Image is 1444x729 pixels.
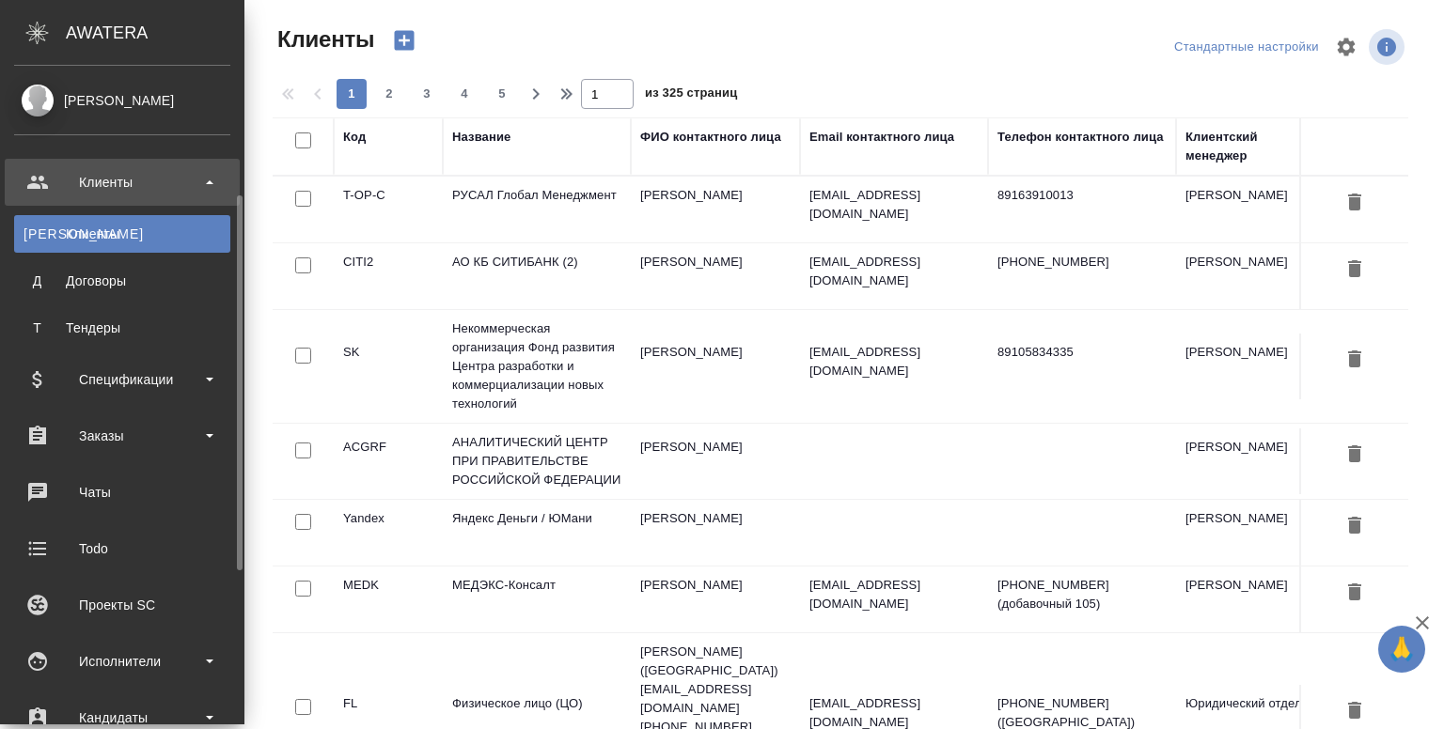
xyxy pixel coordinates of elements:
div: ФИО контактного лица [640,128,781,147]
p: [EMAIL_ADDRESS][DOMAIN_NAME] [809,253,979,290]
button: Удалить [1339,186,1371,221]
div: AWATERA [66,14,244,52]
div: Todo [14,535,230,563]
button: 3 [412,79,442,109]
td: [PERSON_NAME] [1176,428,1326,494]
div: Клиентский менеджер [1185,128,1317,165]
div: Название [452,128,510,147]
p: [EMAIL_ADDRESS][DOMAIN_NAME] [809,186,979,224]
td: T-OP-C [334,177,443,242]
button: Удалить [1339,253,1371,287]
div: Телефон контактного лица [997,128,1164,147]
td: Yandex [334,500,443,566]
td: Яндекс Деньги / ЮМани [443,500,631,566]
span: 5 [487,85,517,103]
td: [PERSON_NAME] [1176,500,1326,566]
button: 🙏 [1378,626,1425,673]
td: [PERSON_NAME] [631,177,800,242]
div: split button [1169,33,1324,62]
a: [PERSON_NAME]Клиенты [14,215,230,253]
div: [PERSON_NAME] [14,90,230,111]
p: [EMAIL_ADDRESS][DOMAIN_NAME] [809,343,979,380]
p: 89105834335 [997,343,1167,362]
td: РУСАЛ Глобал Менеджмент [443,177,631,242]
button: 5 [487,79,517,109]
td: [PERSON_NAME] [631,428,800,494]
td: [PERSON_NAME] [631,566,800,632]
div: Спецификации [14,365,230,394]
button: Удалить [1339,576,1371,611]
button: Создать [382,24,427,56]
td: MEDK [334,566,443,632]
span: 2 [374,85,404,103]
span: Клиенты [273,24,374,54]
td: [PERSON_NAME] [1176,243,1326,309]
a: Todo [5,525,240,572]
div: Тендеры [24,318,221,337]
td: SK [334,333,443,399]
div: Email контактного лица [809,128,954,147]
p: [PHONE_NUMBER] (добавочный 105) [997,576,1167,613]
button: Удалить [1339,694,1371,729]
td: ACGRF [334,428,443,494]
button: 2 [374,79,404,109]
td: [PERSON_NAME] [631,500,800,566]
td: АО КБ СИТИБАНК (2) [443,243,631,309]
div: Клиенты [24,225,221,243]
div: Исполнители [14,647,230,675]
td: [PERSON_NAME] [1176,333,1326,399]
div: Клиенты [14,168,230,196]
td: МЕДЭКС-Консалт [443,566,631,632]
button: Удалить [1339,509,1371,544]
span: 4 [449,85,479,103]
span: 🙏 [1386,629,1418,669]
div: Чаты [14,478,230,506]
a: ТТендеры [14,309,230,347]
a: ДДоговоры [14,262,230,300]
td: [PERSON_NAME] [1176,566,1326,632]
a: Проекты SC [5,582,240,628]
div: Проекты SC [14,591,230,619]
span: 3 [412,85,442,103]
td: АНАЛИТИЧЕСКИЙ ЦЕНТР ПРИ ПРАВИТЕЛЬСТВЕ РОССИЙСКОЙ ФЕДЕРАЦИИ [443,424,631,499]
td: [PERSON_NAME] [631,243,800,309]
button: 4 [449,79,479,109]
td: [PERSON_NAME] [631,333,800,399]
button: Удалить [1339,438,1371,473]
td: Некоммерческая организация Фонд развития Центра разработки и коммерциализации новых технологий [443,310,631,423]
div: Заказы [14,422,230,450]
div: Договоры [24,271,221,290]
p: [PHONE_NUMBER] [997,253,1167,271]
span: из 325 страниц [645,82,737,109]
div: Код [343,128,366,147]
span: Настроить таблицу [1324,24,1369,70]
td: CITI2 [334,243,443,309]
a: Чаты [5,469,240,516]
span: Посмотреть информацию [1369,29,1408,65]
td: [PERSON_NAME] [1176,177,1326,242]
p: 89163910013 [997,186,1167,205]
button: Удалить [1339,343,1371,378]
p: [EMAIL_ADDRESS][DOMAIN_NAME] [809,576,979,613]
